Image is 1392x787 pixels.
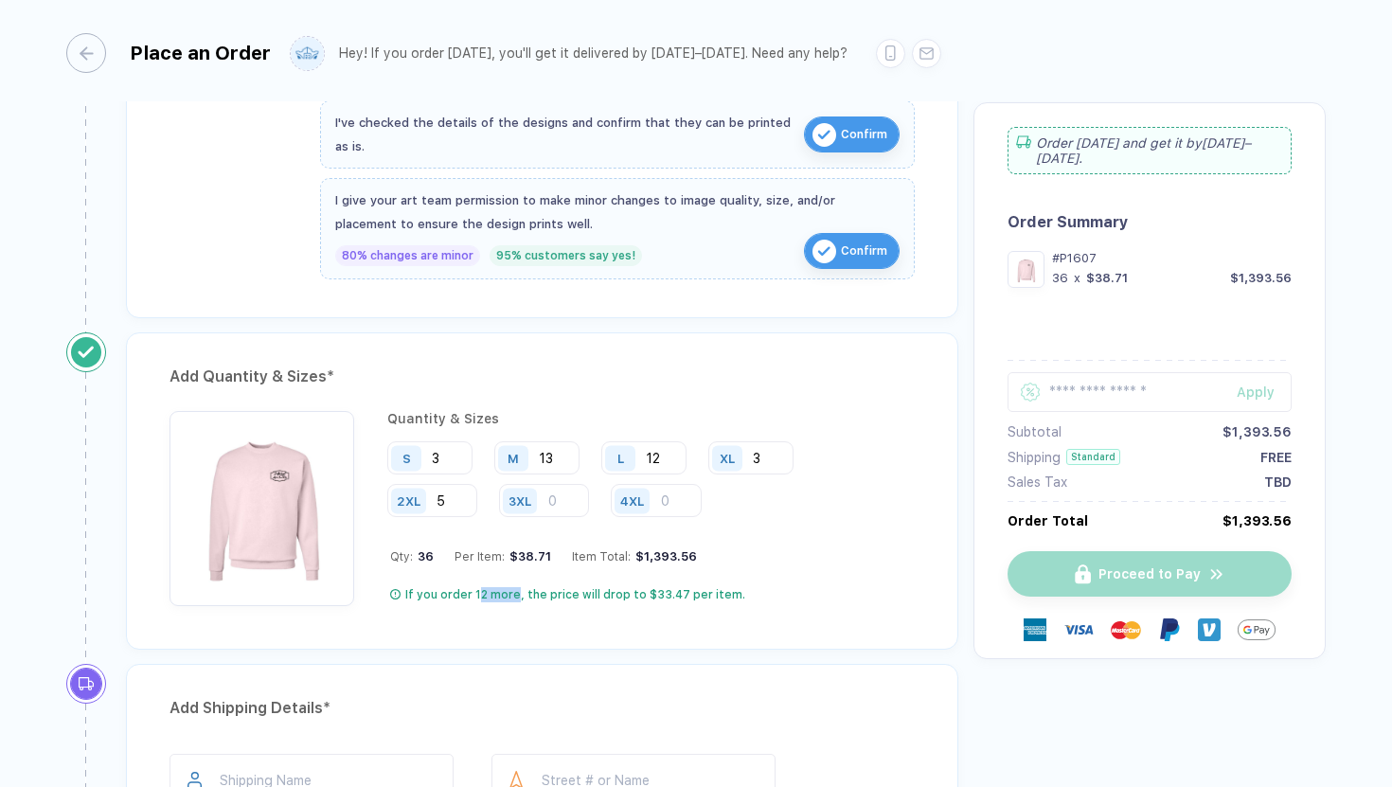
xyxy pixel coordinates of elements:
[402,451,411,465] div: S
[1072,271,1082,285] div: x
[841,119,887,150] span: Confirm
[841,236,887,266] span: Confirm
[335,188,900,236] div: I give your art team permission to make minor changes to image quality, size, and/or placement to...
[1264,474,1292,490] div: TBD
[812,240,836,263] img: icon
[455,549,551,563] div: Per Item:
[1024,618,1046,641] img: express
[405,587,745,602] div: If you order 12 more, the price will drop to $33.47 per item.
[1111,615,1141,645] img: master-card
[617,451,624,465] div: L
[1052,271,1068,285] div: 36
[1086,271,1128,285] div: $38.71
[335,245,480,266] div: 80% changes are minor
[1213,372,1292,412] button: Apply
[1158,618,1181,641] img: Paypal
[1237,385,1292,400] div: Apply
[413,549,434,563] span: 36
[390,549,434,563] div: Qty:
[387,411,915,426] div: Quantity & Sizes
[1260,450,1292,465] div: FREE
[1066,449,1120,465] div: Standard
[170,362,915,392] div: Add Quantity & Sizes
[572,549,697,563] div: Item Total:
[1052,251,1292,265] div: #P1607
[170,693,915,724] div: Add Shipping Details
[1238,611,1276,649] img: GPay
[804,233,900,269] button: iconConfirm
[130,42,271,64] div: Place an Order
[509,493,531,508] div: 3XL
[620,493,644,508] div: 4XL
[631,549,697,563] div: $1,393.56
[1008,474,1067,490] div: Sales Tax
[291,37,324,70] img: user profile
[1008,513,1088,528] div: Order Total
[508,451,519,465] div: M
[397,493,420,508] div: 2XL
[1008,450,1061,465] div: Shipping
[812,123,836,147] img: icon
[804,116,900,152] button: iconConfirm
[339,45,848,62] div: Hey! If you order [DATE], you'll get it delivered by [DATE]–[DATE]. Need any help?
[720,451,735,465] div: XL
[1063,615,1094,645] img: visa
[1008,213,1292,231] div: Order Summary
[1230,271,1292,285] div: $1,393.56
[505,549,551,563] div: $38.71
[490,245,642,266] div: 95% customers say yes!
[1222,513,1292,528] div: $1,393.56
[1008,127,1292,174] div: Order [DATE] and get it by [DATE]–[DATE] .
[1222,424,1292,439] div: $1,393.56
[179,420,345,586] img: 1760031095649arkvg_nt_front.png
[335,111,794,158] div: I've checked the details of the designs and confirm that they can be printed as is.
[1198,618,1221,641] img: Venmo
[1008,424,1062,439] div: Subtotal
[1012,256,1040,283] img: 1760031095649arkvg_nt_front.png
